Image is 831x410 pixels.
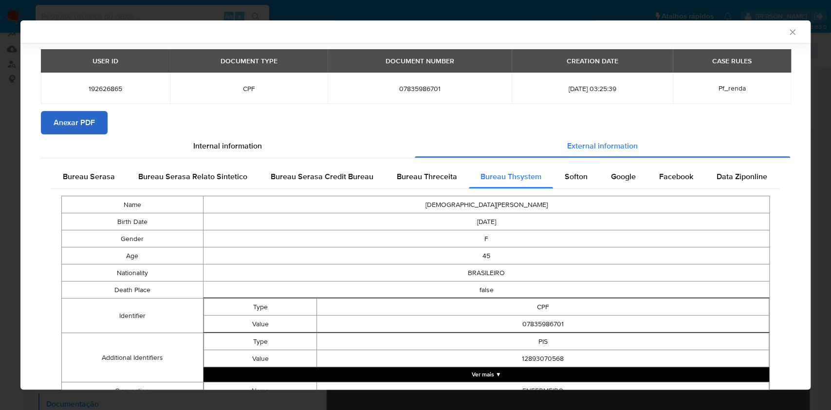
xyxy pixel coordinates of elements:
[380,53,460,69] div: DOCUMENT NUMBER
[203,281,769,298] td: false
[87,53,124,69] div: USER ID
[215,53,283,69] div: DOCUMENT TYPE
[203,382,316,399] td: Name
[317,316,769,333] td: 07835986701
[203,247,769,264] td: 45
[62,281,203,298] td: Death Place
[317,382,769,399] td: ENFERMEIRO
[317,333,769,350] td: PIS
[203,196,769,213] td: [DEMOGRAPHIC_DATA][PERSON_NAME]
[193,140,262,151] span: Internal information
[63,171,115,182] span: Bureau Serasa
[62,230,203,247] td: Gender
[62,247,203,264] td: Age
[706,53,757,69] div: CASE RULES
[659,171,693,182] span: Facebook
[62,196,203,213] td: Name
[203,316,316,333] td: Value
[717,171,767,182] span: Data Ziponline
[203,264,769,281] td: BRASILEIRO
[339,84,500,93] span: 07835986701
[53,84,158,93] span: 192626865
[565,171,588,182] span: Softon
[397,171,457,182] span: Bureau Threceita
[271,171,373,182] span: Bureau Serasa Credit Bureau
[20,20,811,390] div: closure-recommendation-modal
[203,350,316,367] td: Value
[138,171,247,182] span: Bureau Serasa Relato Sintetico
[523,84,661,93] span: [DATE] 03:25:39
[718,83,745,93] span: Pf_renda
[41,111,108,134] button: Anexar PDF
[561,53,624,69] div: CREATION DATE
[788,27,796,36] button: Fechar a janela
[203,298,316,316] td: Type
[62,333,203,382] td: Additional Identifiers
[203,213,769,230] td: [DATE]
[480,171,541,182] span: Bureau Thsystem
[51,165,780,188] div: Detailed external info
[317,298,769,316] td: CPF
[41,134,790,158] div: Detailed info
[182,84,316,93] span: CPF
[203,333,316,350] td: Type
[62,298,203,333] td: Identifier
[611,171,636,182] span: Google
[203,230,769,247] td: F
[54,112,95,133] span: Anexar PDF
[317,350,769,367] td: 12893070568
[62,264,203,281] td: Nationality
[62,382,203,400] td: Occupation
[567,140,638,151] span: External information
[62,213,203,230] td: Birth Date
[203,367,769,382] button: Expand array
